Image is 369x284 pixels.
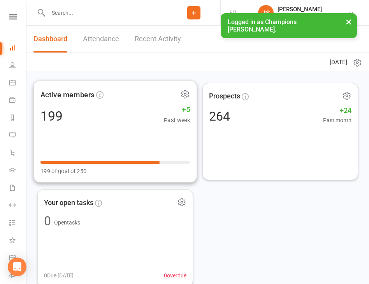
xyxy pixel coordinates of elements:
div: 264 [209,110,230,123]
span: Past week [164,115,190,124]
span: 199 of goal of 250 [40,166,87,175]
a: General attendance kiosk mode [9,250,27,267]
span: 0 Due [DATE] [44,271,74,280]
a: Dashboard [9,40,27,57]
button: × [342,13,356,30]
div: Champions [PERSON_NAME] [278,13,348,20]
div: JS [258,5,274,21]
span: Logged in as Champions [PERSON_NAME]. [228,18,297,33]
a: Payments [9,92,27,110]
span: Prospects [209,91,240,102]
a: Reports [9,110,27,127]
span: Your open tasks [44,197,93,209]
span: 0 overdue [164,271,186,280]
span: [DATE] [330,58,347,67]
div: [PERSON_NAME] [278,6,348,13]
input: Search... [46,7,167,18]
div: 0 [44,215,51,227]
span: +24 [323,105,351,116]
div: Open Intercom Messenger [8,258,26,276]
div: 199 [40,109,63,122]
span: Active members [40,89,95,100]
a: People [9,57,27,75]
span: Past month [323,116,351,124]
a: Calendar [9,75,27,92]
span: Open tasks [54,219,80,226]
a: What's New [9,232,27,250]
span: +5 [164,103,190,115]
